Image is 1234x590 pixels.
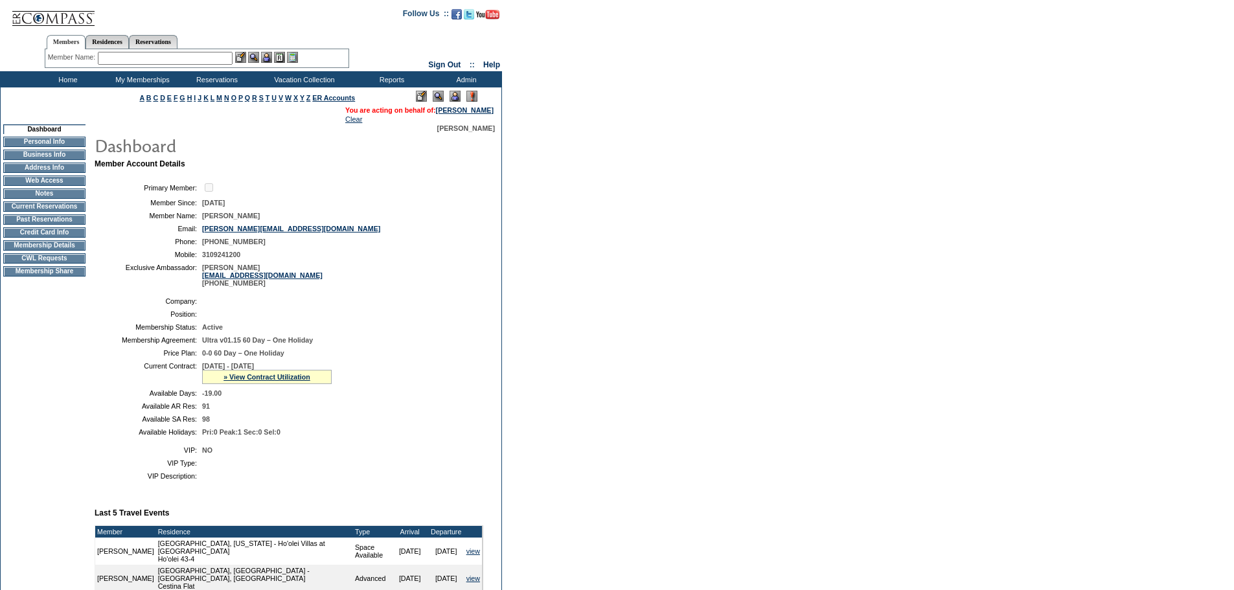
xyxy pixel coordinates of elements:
span: [PERSON_NAME] [PHONE_NUMBER] [202,264,323,287]
a: P [238,94,243,102]
span: 98 [202,415,210,423]
td: Type [353,526,392,538]
td: Vacation Collection [253,71,353,87]
span: 3109241200 [202,251,240,258]
a: W [285,94,291,102]
td: Membership Status: [100,323,197,331]
td: Email: [100,225,197,233]
span: 91 [202,402,210,410]
td: Phone: [100,238,197,245]
span: Active [202,323,223,331]
a: view [466,574,480,582]
td: Membership Details [3,240,86,251]
td: Current Contract: [100,362,197,384]
a: [PERSON_NAME] [436,106,494,114]
a: [PERSON_NAME][EMAIL_ADDRESS][DOMAIN_NAME] [202,225,380,233]
a: Residences [86,35,129,49]
td: Departure [428,526,464,538]
td: Reservations [178,71,253,87]
a: R [252,94,257,102]
td: Notes [3,188,86,199]
span: :: [470,60,475,69]
a: Sign Out [428,60,461,69]
td: Mobile: [100,251,197,258]
a: E [167,94,172,102]
a: G [179,94,185,102]
td: Position: [100,310,197,318]
a: K [203,94,209,102]
a: Z [306,94,311,102]
td: Member Name: [100,212,197,220]
a: X [293,94,298,102]
a: Follow us on Twitter [464,13,474,21]
img: View Mode [433,91,444,102]
td: [DATE] [428,538,464,565]
td: Home [29,71,104,87]
span: -19.00 [202,389,222,397]
b: Member Account Details [95,159,185,168]
span: NO [202,446,212,454]
td: Personal Info [3,137,86,147]
a: T [266,94,270,102]
td: Company: [100,297,197,305]
td: VIP: [100,446,197,454]
td: Admin [428,71,502,87]
img: View [248,52,259,63]
a: V [279,94,283,102]
img: Log Concern/Member Elevation [466,91,477,102]
a: J [198,94,201,102]
b: Last 5 Travel Events [95,508,169,517]
img: b_calculator.gif [287,52,298,63]
img: Subscribe to our YouTube Channel [476,10,499,19]
td: Past Reservations [3,214,86,225]
a: Reservations [129,35,177,49]
a: Clear [345,115,362,123]
span: 0-0 60 Day – One Holiday [202,349,284,357]
a: Become our fan on Facebook [451,13,462,21]
a: » View Contract Utilization [223,373,310,381]
img: Follow us on Twitter [464,9,474,19]
a: L [211,94,214,102]
td: Member Since: [100,199,197,207]
td: Available SA Res: [100,415,197,423]
a: M [216,94,222,102]
span: Pri:0 Peak:1 Sec:0 Sel:0 [202,428,280,436]
td: Arrival [392,526,428,538]
a: O [231,94,236,102]
a: D [160,94,165,102]
div: Member Name: [48,52,98,63]
td: Dashboard [3,124,86,134]
span: [DATE] [202,199,225,207]
a: [EMAIL_ADDRESS][DOMAIN_NAME] [202,271,323,279]
td: [DATE] [392,538,428,565]
td: My Memberships [104,71,178,87]
a: I [194,94,196,102]
span: [PERSON_NAME] [202,212,260,220]
td: CWL Requests [3,253,86,264]
img: Impersonate [261,52,272,63]
td: Price Plan: [100,349,197,357]
td: [GEOGRAPHIC_DATA], [US_STATE] - Ho'olei Villas at [GEOGRAPHIC_DATA] Ho'olei 43-4 [156,538,353,565]
td: Space Available [353,538,392,565]
img: b_edit.gif [235,52,246,63]
td: Available Holidays: [100,428,197,436]
a: A [140,94,144,102]
td: Member [95,526,156,538]
a: Q [245,94,250,102]
a: U [271,94,277,102]
span: Ultra v01.15 60 Day – One Holiday [202,336,313,344]
a: view [466,547,480,555]
td: Residence [156,526,353,538]
td: Exclusive Ambassador: [100,264,197,287]
td: Membership Agreement: [100,336,197,344]
td: Available AR Res: [100,402,197,410]
td: Available Days: [100,389,197,397]
a: S [259,94,264,102]
a: Y [300,94,304,102]
img: Impersonate [450,91,461,102]
td: VIP Type: [100,459,197,467]
td: Follow Us :: [403,8,449,23]
span: [PHONE_NUMBER] [202,238,266,245]
img: pgTtlDashboard.gif [94,132,353,158]
a: N [224,94,229,102]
